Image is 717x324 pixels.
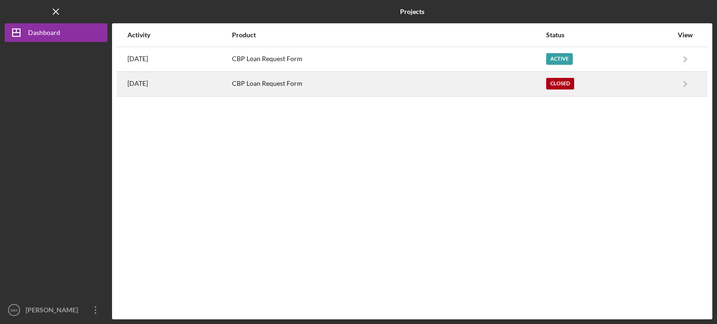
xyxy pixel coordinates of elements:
[127,55,148,62] time: 2025-08-08 02:13
[232,31,545,39] div: Product
[11,308,18,313] text: MH
[5,23,107,42] button: Dashboard
[28,23,60,44] div: Dashboard
[400,8,424,15] b: Projects
[232,48,545,71] div: CBP Loan Request Form
[546,31,673,39] div: Status
[546,53,573,65] div: Active
[127,80,148,87] time: 2024-02-20 20:25
[23,301,84,322] div: [PERSON_NAME]
[127,31,231,39] div: Activity
[674,31,697,39] div: View
[232,72,545,96] div: CBP Loan Request Form
[5,301,107,319] button: MH[PERSON_NAME]
[546,78,574,90] div: Closed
